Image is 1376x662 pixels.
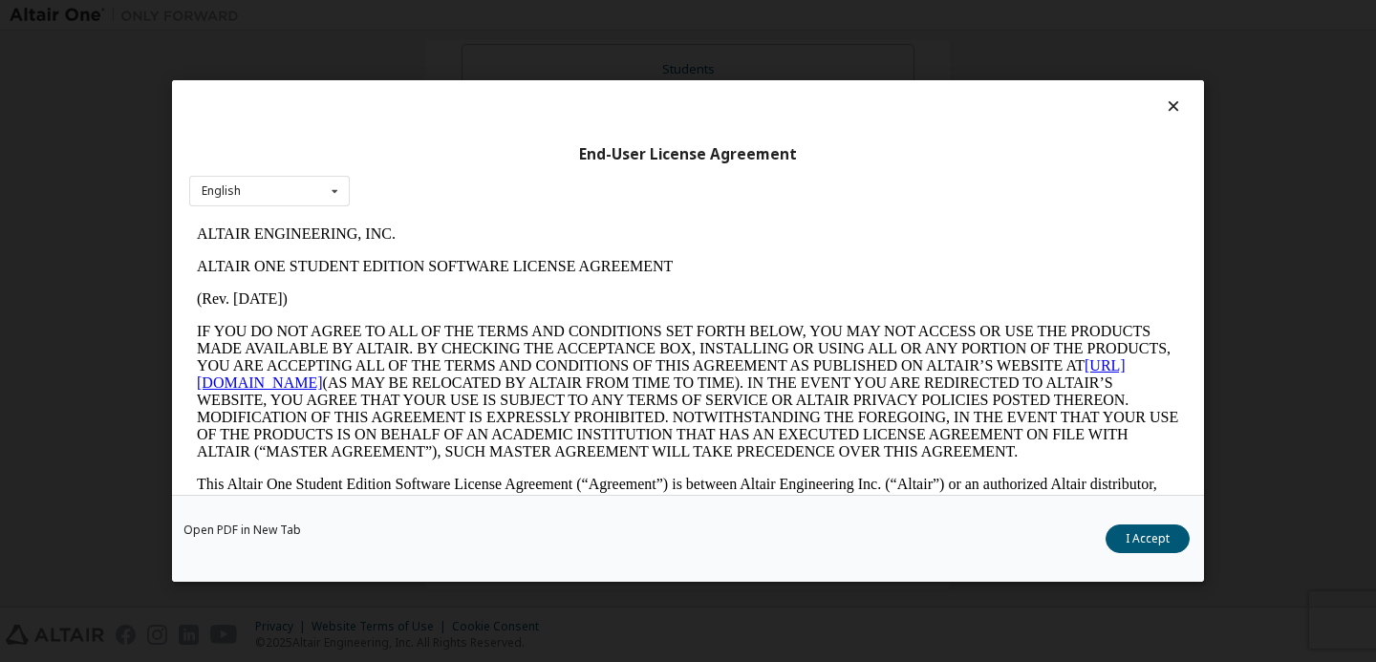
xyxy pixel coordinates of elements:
[189,145,1187,164] div: End-User License Agreement
[1106,524,1190,553] button: I Accept
[8,73,990,90] p: (Rev. [DATE])
[183,524,301,536] a: Open PDF in New Tab
[202,185,241,197] div: English
[8,40,990,57] p: ALTAIR ONE STUDENT EDITION SOFTWARE LICENSE AGREEMENT
[8,139,936,173] a: [URL][DOMAIN_NAME]
[8,8,990,25] p: ALTAIR ENGINEERING, INC.
[8,105,990,243] p: IF YOU DO NOT AGREE TO ALL OF THE TERMS AND CONDITIONS SET FORTH BELOW, YOU MAY NOT ACCESS OR USE...
[8,258,990,327] p: This Altair One Student Edition Software License Agreement (“Agreement”) is between Altair Engine...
